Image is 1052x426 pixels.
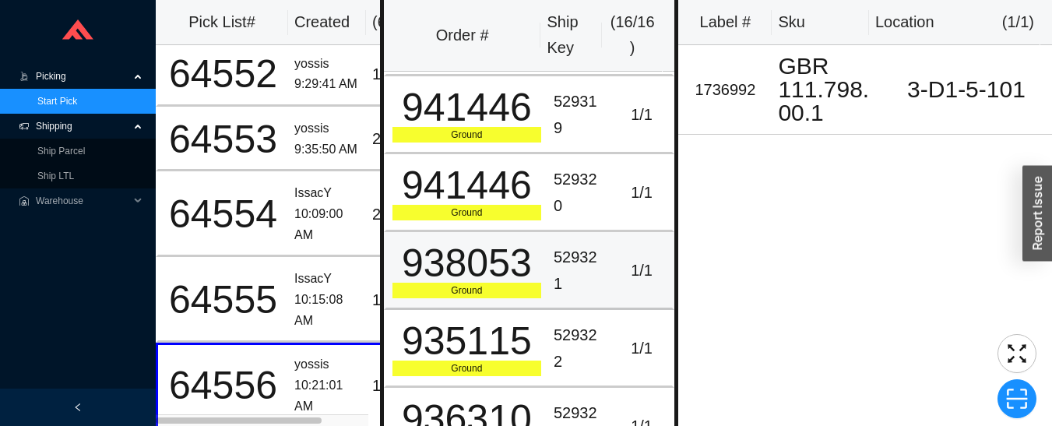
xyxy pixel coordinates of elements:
[37,171,74,181] a: Ship LTL
[392,283,541,298] div: Ground
[372,373,420,399] div: 16 / 16
[294,290,360,331] div: 10:15:08 AM
[73,403,83,412] span: left
[617,258,667,283] div: 1 / 1
[554,245,605,297] div: 529321
[392,322,541,361] div: 935115
[164,366,282,405] div: 64556
[164,120,282,159] div: 64553
[392,244,541,283] div: 938053
[998,387,1036,410] span: scan
[294,118,360,139] div: yossis
[294,183,360,204] div: IssacY
[887,78,1046,101] div: 3-D1-5-101
[294,269,360,290] div: IssacY
[294,375,360,417] div: 10:21:01 AM
[617,180,667,206] div: 1 / 1
[617,102,667,128] div: 1 / 1
[684,77,765,103] div: 1736992
[36,114,129,139] span: Shipping
[37,96,77,107] a: Start Pick
[164,280,282,319] div: 64555
[36,64,129,89] span: Picking
[392,88,541,127] div: 941446
[372,202,420,227] div: 24 / 24
[392,166,541,205] div: 941446
[875,9,934,35] div: Location
[372,287,420,313] div: 1 / 1
[392,127,541,143] div: Ground
[392,205,541,220] div: Ground
[608,9,656,62] div: ( 16 / 16 )
[372,9,422,35] div: ( 6 )
[294,54,360,75] div: yossis
[372,126,420,152] div: 2 / 2
[294,354,360,375] div: yossis
[778,55,874,125] div: GBR 111.798.00.1
[36,188,129,213] span: Warehouse
[294,204,360,245] div: 10:09:00 AM
[554,167,605,219] div: 529320
[164,195,282,234] div: 64554
[554,89,605,141] div: 529319
[1002,9,1034,35] div: ( 1 / 1 )
[164,55,282,93] div: 64552
[997,334,1036,373] button: fullscreen
[372,62,420,87] div: 1 / 4
[617,336,667,361] div: 1 / 1
[294,139,360,160] div: 9:35:50 AM
[554,322,605,375] div: 529322
[997,379,1036,418] button: scan
[392,361,541,376] div: Ground
[37,146,85,157] a: Ship Parcel
[294,74,360,95] div: 9:29:41 AM
[998,342,1036,365] span: fullscreen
